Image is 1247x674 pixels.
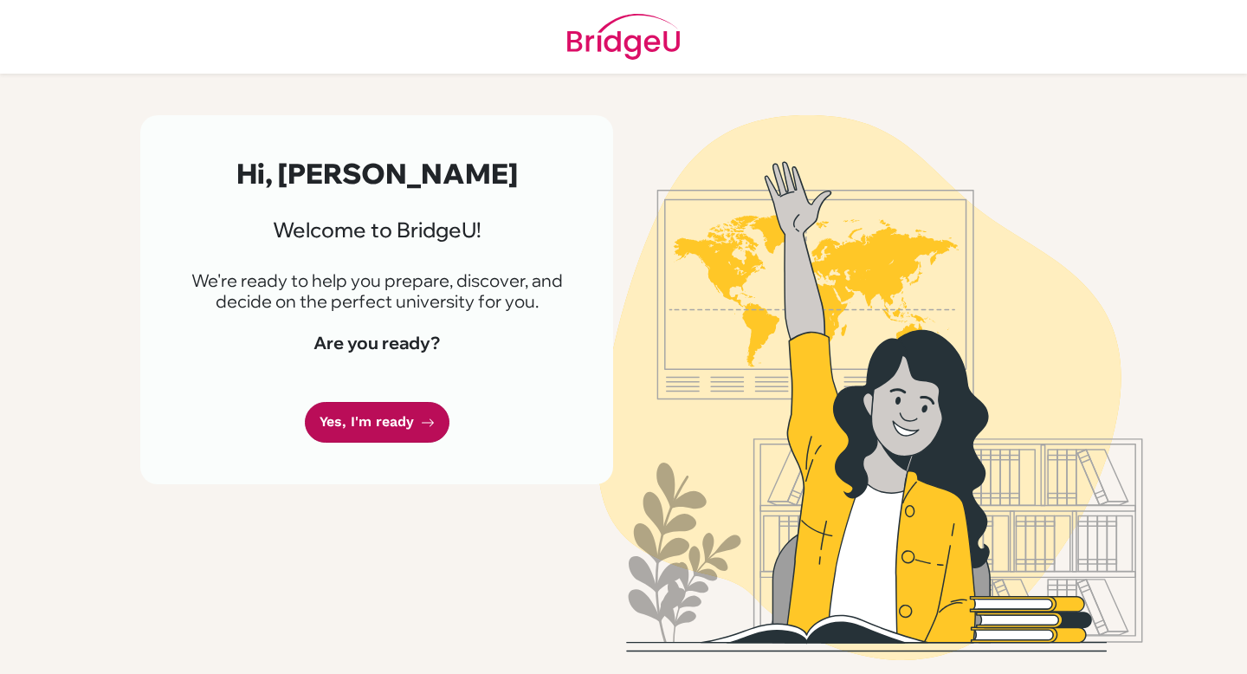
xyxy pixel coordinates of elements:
[182,217,572,243] h3: Welcome to BridgeU!
[305,402,449,443] a: Yes, I'm ready
[182,270,572,312] p: We're ready to help you prepare, discover, and decide on the perfect university for you.
[182,157,572,190] h2: Hi, [PERSON_NAME]
[182,333,572,353] h4: Are you ready?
